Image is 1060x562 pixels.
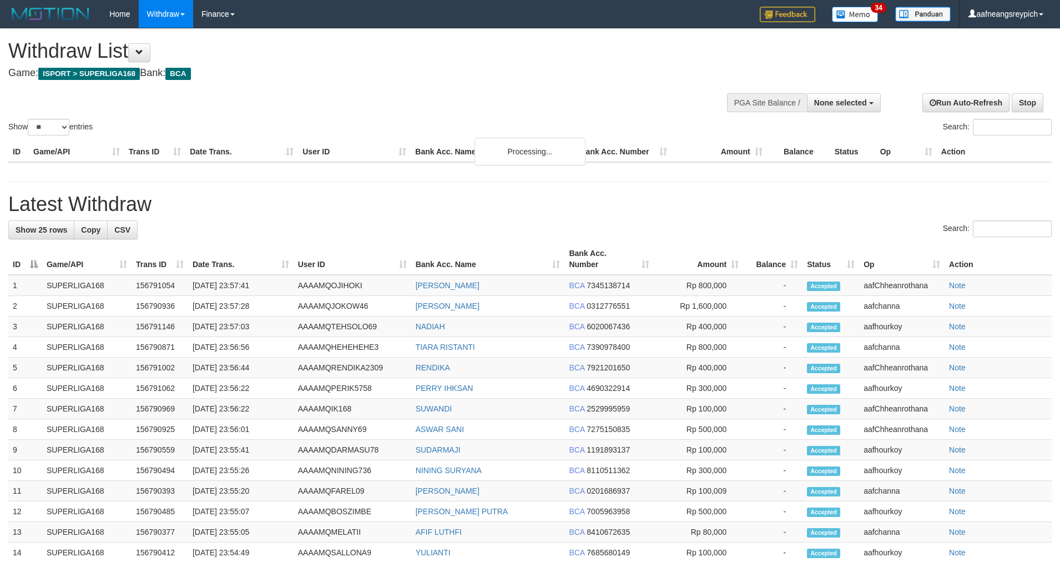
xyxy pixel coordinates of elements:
a: Note [949,466,966,475]
td: [DATE] 23:55:41 [188,440,294,460]
td: - [743,460,802,481]
span: Accepted [807,466,840,476]
td: aafchanna [859,522,945,543]
span: BCA [569,425,584,434]
td: aafchanna [859,481,945,501]
td: aafchanna [859,296,945,317]
td: AAAAMQJOKOW46 [294,296,411,317]
span: ISPORT > SUPERLIGA168 [38,68,140,80]
a: Run Auto-Refresh [922,93,1009,112]
td: [DATE] 23:57:28 [188,296,294,317]
a: Copy [74,220,108,239]
td: 156790377 [132,522,188,543]
th: Bank Acc. Name: activate to sort column ascending [411,243,565,275]
span: Accepted [807,425,840,435]
td: SUPERLIGA168 [42,337,132,358]
td: - [743,317,802,337]
td: 2 [8,296,42,317]
a: Note [949,384,966,393]
td: SUPERLIGA168 [42,460,132,481]
td: AAAAMQPERIK5758 [294,378,411,399]
th: Bank Acc. Name [411,142,576,162]
span: None selected [814,98,867,107]
th: Amount: activate to sort column ascending [654,243,743,275]
span: Copy 4690322914 to clipboard [587,384,630,393]
span: Copy 8410672635 to clipboard [587,528,630,536]
a: TIARA RISTANTI [416,343,475,352]
span: Show 25 rows [16,225,67,234]
td: SUPERLIGA168 [42,419,132,440]
span: CSV [114,225,130,234]
td: 11 [8,481,42,501]
th: Op: activate to sort column ascending [859,243,945,275]
td: 1 [8,275,42,296]
td: aafChheanrothana [859,419,945,440]
span: Copy 7921201650 to clipboard [587,363,630,372]
td: SUPERLIGA168 [42,481,132,501]
td: aafhourkoy [859,501,945,522]
td: 156791062 [132,378,188,399]
td: - [743,501,802,522]
td: AAAAMQNINING736 [294,460,411,481]
td: Rp 100,000 [654,440,743,460]
span: Copy 7275150835 to clipboard [587,425,630,434]
td: AAAAMQMELATII [294,522,411,543]
td: AAAAMQTEHSOLO69 [294,317,411,337]
span: Accepted [807,405,840,414]
td: [DATE] 23:56:44 [188,358,294,378]
span: Accepted [807,323,840,332]
span: BCA [569,528,584,536]
span: Accepted [807,549,840,558]
td: AAAAMQIK168 [294,399,411,419]
td: AAAAMQBOSZIMBE [294,501,411,522]
h4: Game: Bank: [8,68,695,79]
img: panduan.png [895,7,951,22]
td: aafhourkoy [859,440,945,460]
span: BCA [569,343,584,352]
div: PGA Site Balance / [727,93,807,112]
td: [DATE] 23:56:56 [188,337,294,358]
label: Show entries [8,119,93,136]
span: BCA [569,322,584,331]
td: - [743,275,802,296]
a: Note [949,528,966,536]
a: Note [949,507,966,516]
td: Rp 300,000 [654,378,743,399]
td: [DATE] 23:56:22 [188,399,294,419]
h1: Latest Withdraw [8,193,1052,215]
td: 156791002 [132,358,188,378]
a: Note [949,322,966,331]
input: Search: [973,119,1052,136]
td: AAAAMQRENDIKA2309 [294,358,411,378]
td: [DATE] 23:56:22 [188,378,294,399]
a: NINING SURYANA [416,466,482,475]
th: ID [8,142,29,162]
td: SUPERLIGA168 [42,378,132,399]
span: Accepted [807,528,840,538]
td: aafhourkoy [859,460,945,481]
td: SUPERLIGA168 [42,358,132,378]
th: User ID: activate to sort column ascending [294,243,411,275]
th: Amount [672,142,767,162]
span: Copy 7005963958 to clipboard [587,507,630,516]
a: Note [949,363,966,372]
span: Accepted [807,487,840,496]
span: Accepted [807,364,840,373]
th: Game/API: activate to sort column ascending [42,243,132,275]
span: BCA [569,281,584,290]
td: [DATE] 23:55:07 [188,501,294,522]
td: - [743,378,802,399]
a: PERRY IHKSAN [416,384,473,393]
td: 9 [8,440,42,460]
th: Game/API [29,142,124,162]
a: NADIAH [416,322,445,331]
td: AAAAMQFAREL09 [294,481,411,501]
td: 8 [8,419,42,440]
td: aafchanna [859,337,945,358]
span: BCA [569,445,584,454]
th: Trans ID [124,142,185,162]
td: aafhourkoy [859,378,945,399]
a: Stop [1012,93,1043,112]
td: 156790393 [132,481,188,501]
td: Rp 800,000 [654,275,743,296]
